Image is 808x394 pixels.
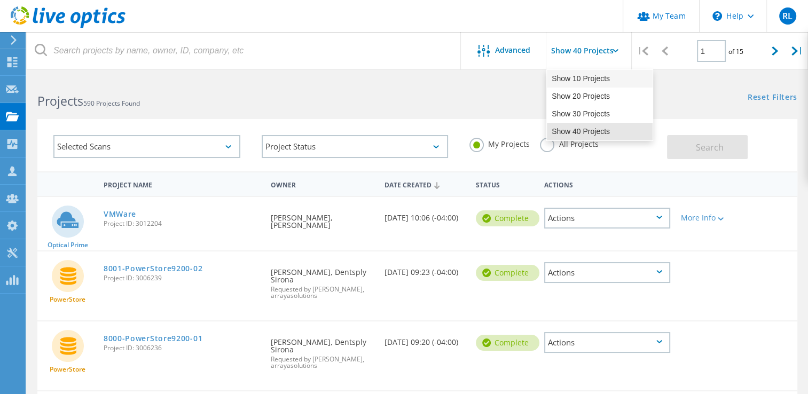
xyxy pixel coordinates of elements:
span: Project ID: 3012204 [104,220,260,227]
a: Live Optics Dashboard [11,22,125,30]
b: Projects [37,92,83,109]
div: Date Created [379,174,470,194]
div: Status [470,174,539,194]
span: PowerStore [50,366,85,373]
div: Selected Scans [53,135,240,158]
span: PowerStore [50,296,85,303]
div: Show 20 Projects [547,88,653,105]
div: | [786,32,808,70]
div: More Info [681,214,731,222]
div: [PERSON_NAME], [PERSON_NAME] [265,197,379,240]
a: Reset Filters [748,93,797,103]
span: Project ID: 3006236 [104,345,260,351]
div: Project Name [98,174,265,194]
a: 8001-PowerStore9200-02 [104,265,202,272]
div: Complete [476,265,539,281]
span: RL [782,12,793,20]
span: Project ID: 3006239 [104,275,260,281]
div: Complete [476,335,539,351]
div: [DATE] 10:06 (-04:00) [379,197,470,232]
div: [DATE] 09:23 (-04:00) [379,251,470,287]
span: 590 Projects Found [83,99,140,108]
div: Complete [476,210,539,226]
div: Actions [539,174,676,194]
div: [DATE] 09:20 (-04:00) [379,321,470,357]
div: Actions [544,208,670,228]
div: Project Status [262,135,449,158]
a: 8000-PowerStore9200-01 [104,335,202,342]
span: of 15 [728,47,743,56]
input: Search projects by name, owner, ID, company, etc [27,32,461,69]
div: [PERSON_NAME], Dentsply Sirona [265,321,379,380]
label: All Projects [540,138,598,148]
div: Show 40 Projects [547,123,653,140]
span: Optical Prime [48,242,88,248]
div: [PERSON_NAME], Dentsply Sirona [265,251,379,310]
span: Requested by [PERSON_NAME], arrayasolutions [271,286,374,299]
span: Search [696,141,724,153]
button: Search [667,135,748,159]
label: My Projects [469,138,529,148]
div: Actions [544,262,670,283]
div: Show 10 Projects [547,70,653,88]
div: Owner [265,174,379,194]
a: VMWare [104,210,136,218]
div: Show 30 Projects [547,105,653,123]
div: Actions [544,332,670,353]
span: Requested by [PERSON_NAME], arrayasolutions [271,356,374,369]
span: Advanced [495,46,530,54]
div: | [632,32,654,70]
svg: \n [712,11,722,21]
